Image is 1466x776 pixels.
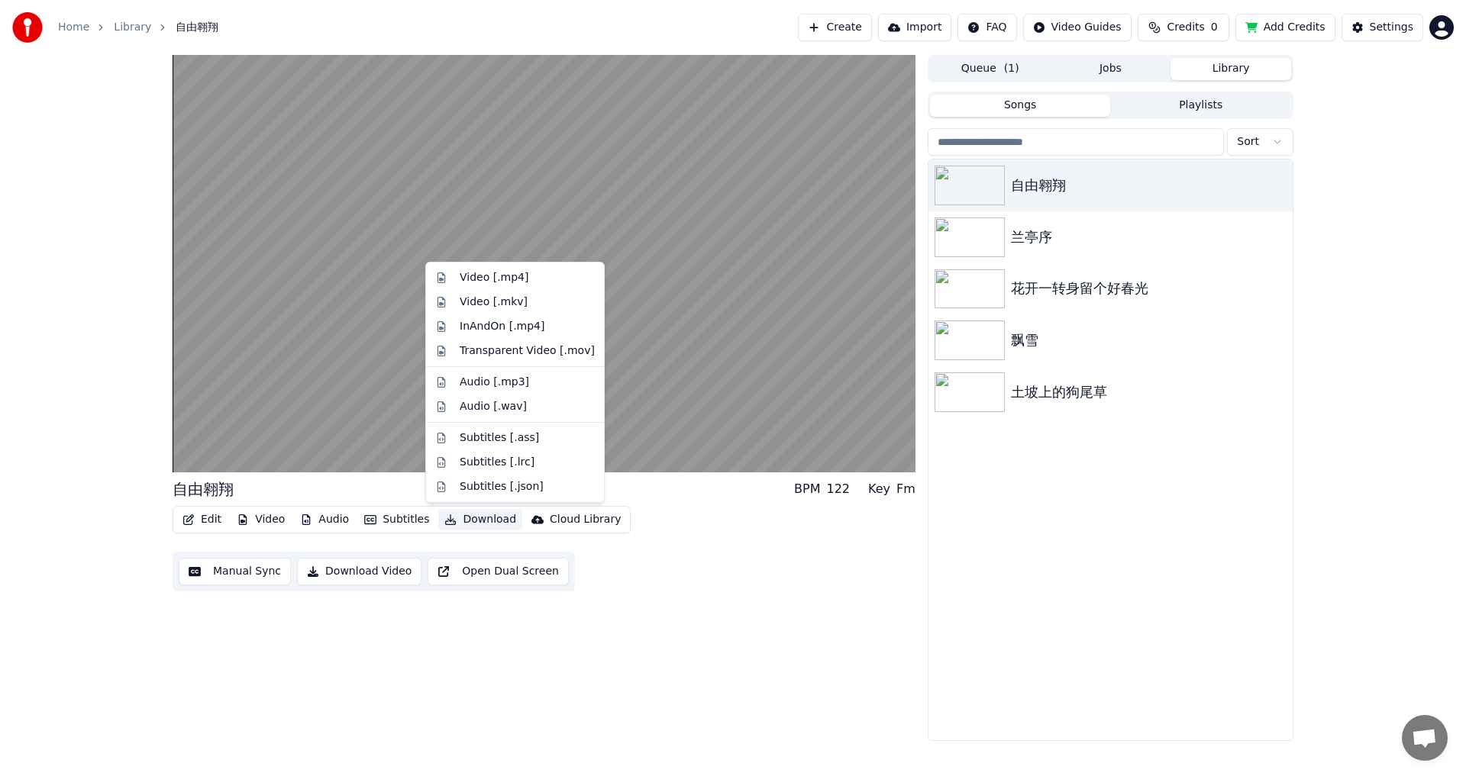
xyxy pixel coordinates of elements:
[12,12,43,43] img: youka
[1342,14,1423,41] button: Settings
[1011,382,1287,403] div: 土坡上的狗尾草
[173,478,234,500] div: 自由翱翔
[460,479,544,494] div: Subtitles [.json]
[460,375,529,390] div: Audio [.mp3]
[1138,14,1229,41] button: Credits0
[1402,715,1448,761] a: Open chat
[460,295,528,310] div: Video [.mkv]
[896,480,915,498] div: Fm
[1004,61,1019,76] span: ( 1 )
[460,270,528,285] div: Video [.mp4]
[358,509,435,530] button: Subtitles
[1211,20,1218,35] span: 0
[930,95,1111,117] button: Songs
[794,480,820,498] div: BPM
[428,558,569,585] button: Open Dual Screen
[1237,134,1259,150] span: Sort
[1011,175,1287,196] div: 自由翱翔
[868,480,890,498] div: Key
[460,343,595,359] div: Transparent Video [.mov]
[826,480,850,498] div: 122
[1235,14,1335,41] button: Add Credits
[460,319,545,334] div: InAndOn [.mp4]
[460,455,534,470] div: Subtitles [.lrc]
[930,58,1051,80] button: Queue
[294,509,355,530] button: Audio
[1110,95,1291,117] button: Playlists
[460,399,527,414] div: Audio [.wav]
[1171,58,1291,80] button: Library
[176,20,218,35] span: 自由翱翔
[58,20,218,35] nav: breadcrumb
[1051,58,1171,80] button: Jobs
[1167,20,1204,35] span: Credits
[550,512,621,527] div: Cloud Library
[1370,20,1413,35] div: Settings
[1011,227,1287,248] div: 兰亭序
[438,509,522,530] button: Download
[957,14,1016,41] button: FAQ
[460,430,539,446] div: Subtitles [.ass]
[179,558,291,585] button: Manual Sync
[798,14,872,41] button: Create
[297,558,421,585] button: Download Video
[1023,14,1132,41] button: Video Guides
[114,20,151,35] a: Library
[878,14,951,41] button: Import
[1011,278,1287,299] div: 花开一转身留个好春光
[231,509,291,530] button: Video
[1011,330,1287,351] div: 飘雪
[58,20,89,35] a: Home
[176,509,228,530] button: Edit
